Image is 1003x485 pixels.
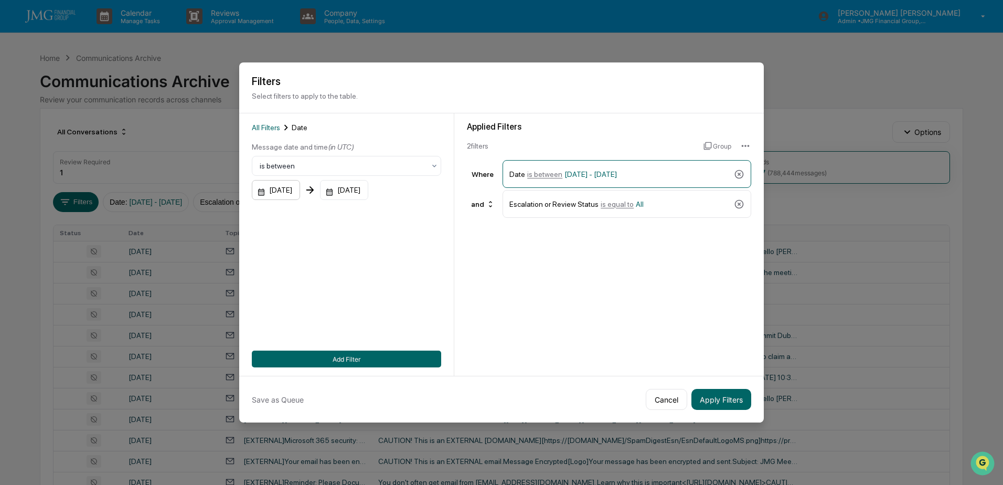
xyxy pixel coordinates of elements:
[969,450,998,479] iframe: Open customer support
[252,351,441,367] button: Add Filter
[703,138,731,154] button: Group
[33,143,139,151] span: [PERSON_NAME].[PERSON_NAME]
[22,80,41,99] img: 4531339965365_218c74b014194aa58b9b_72.jpg
[74,260,127,268] a: Powered byPylon
[509,165,730,183] div: Date
[72,210,134,229] a: 🗄️Attestations
[141,143,145,151] span: •
[76,216,84,224] div: 🗄️
[147,143,168,151] span: [DATE]
[252,143,328,151] span: Message date and time
[47,80,172,91] div: Start new chat
[252,92,751,100] p: Select filters to apply to the table.
[467,170,498,178] div: Where
[21,215,68,225] span: Preclearance
[646,389,687,410] button: Cancel
[252,75,751,88] h2: Filters
[33,171,139,180] span: [PERSON_NAME].[PERSON_NAME]
[163,114,191,127] button: See all
[10,80,29,99] img: 1746055101610-c473b297-6a78-478c-a979-82029cc54cd1
[601,200,634,208] span: is equal to
[527,170,562,178] span: is between
[141,171,145,180] span: •
[691,389,751,410] button: Apply Filters
[467,122,751,132] div: Applied Filters
[636,200,644,208] span: All
[10,216,19,224] div: 🖐️
[87,215,130,225] span: Attestations
[10,117,70,125] div: Past conversations
[10,22,191,39] p: How can we help?
[292,123,307,132] span: Date
[320,180,368,200] div: [DATE]
[178,83,191,96] button: Start new chat
[47,91,144,99] div: We're available if you need us!
[252,123,280,132] span: All Filters
[104,260,127,268] span: Pylon
[6,210,72,229] a: 🖐️Preclearance
[328,143,354,151] span: (in UTC)
[6,230,70,249] a: 🔎Data Lookup
[252,389,304,410] button: Save as Queue
[10,133,27,150] img: Steve.Lennart
[467,142,695,150] div: 2 filter s
[10,161,27,178] img: Steve.Lennart
[147,171,168,180] span: [DATE]
[252,180,300,200] div: [DATE]
[467,196,499,213] div: and
[564,170,617,178] span: [DATE] - [DATE]
[509,195,730,213] div: Escalation or Review Status
[10,236,19,244] div: 🔎
[21,235,66,245] span: Data Lookup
